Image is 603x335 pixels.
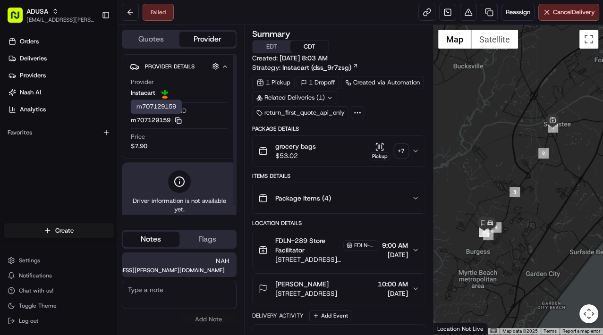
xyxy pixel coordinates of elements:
div: 1 Pickup [252,76,295,89]
button: Show street map [438,30,471,49]
span: Instacart (dss_9r7zsg) [282,63,351,72]
div: Delivery Activity [252,312,304,319]
button: Show satellite imagery [471,30,518,49]
button: FDLN-289 Store FacilitatorFDLN-289[STREET_ADDRESS][PERSON_NAME]9:00 AM[DATE] [253,230,425,270]
span: Knowledge Base [19,137,72,146]
div: Favorites [4,125,114,140]
a: Orders [4,34,118,49]
span: Map data ©2025 [502,328,538,334]
span: FDLN-289 [354,242,375,249]
button: Pickup+7 [369,142,408,160]
a: Nash AI [4,85,118,100]
a: Providers [4,68,118,83]
span: Cancel Delivery [553,8,595,17]
span: [EMAIL_ADDRESS][PERSON_NAME][DOMAIN_NAME] [86,268,225,273]
span: 9:00 AM [382,241,408,250]
button: EDT [253,41,290,53]
span: Deliveries [20,54,47,63]
input: Clear [25,61,156,71]
span: Orders [20,37,39,46]
div: We're available if you need us! [32,100,119,107]
button: Toggle Theme [4,299,114,312]
button: Package Items (4) [253,183,425,213]
span: $53.02 [275,151,316,160]
button: Add Event [309,310,351,321]
div: 💻 [80,138,87,145]
span: Created: [252,53,328,63]
a: 📗Knowledge Base [6,133,76,150]
button: Start new chat [161,93,172,104]
button: Flags [179,232,236,247]
span: Package Items ( 4 ) [275,193,331,203]
span: [DATE] [382,250,408,260]
button: CancelDelivery [538,4,599,21]
button: Toggle fullscreen view [579,30,598,49]
div: Location Not Live [433,323,488,335]
a: Instacart (dss_9r7zsg) [282,63,358,72]
button: Keyboard shortcuts [490,328,497,333]
button: Map camera controls [579,304,598,323]
button: CDT [290,41,328,53]
div: + 7 [395,144,408,158]
div: Start new chat [32,90,155,100]
button: Reassign [501,4,535,21]
button: m707129159 [131,116,182,125]
span: Provider [131,78,154,86]
span: grocery bags [275,142,316,151]
span: Analytics [20,105,46,114]
span: Notifications [19,272,52,279]
img: profile_instacart_ahold_partner.png [159,87,170,99]
button: grocery bags$53.02Pickup+7 [253,136,425,166]
a: Report a map error [562,328,600,334]
button: [PERSON_NAME][STREET_ADDRESS]10:00 AM[DATE] [253,274,425,304]
div: return_first_quote_api_only [252,106,349,119]
button: Log out [4,314,114,327]
div: 7 [483,230,493,240]
button: ADUSA[EMAIL_ADDRESS][PERSON_NAME][DOMAIN_NAME] [4,4,98,26]
span: [DATE] 8:03 AM [280,54,328,62]
button: Notes [123,232,179,247]
span: Nash AI [20,88,41,97]
div: 📗 [9,138,17,145]
span: 10:00 AM [378,279,408,289]
div: Items Details [252,172,425,180]
button: [EMAIL_ADDRESS][PERSON_NAME][DOMAIN_NAME] [26,16,94,24]
span: Pylon [94,160,114,167]
button: ADUSA [26,7,48,16]
span: Instacart [131,89,155,97]
div: 2 [538,148,549,159]
span: Driver information is not available yet. [130,197,229,214]
button: Notifications [4,269,114,282]
img: Google [436,322,467,335]
a: Terms [544,328,557,334]
span: Reassign [506,8,530,17]
a: 💻API Documentation [76,133,155,150]
img: Nash [9,9,28,28]
div: Related Deliveries (1) [252,91,337,104]
div: Pickup [369,152,391,160]
div: Location Details [252,219,425,227]
span: $7.90 [131,142,147,151]
button: Quotes [123,32,179,47]
span: [STREET_ADDRESS][PERSON_NAME] [275,255,378,264]
span: Log out [19,317,38,325]
button: Provider [179,32,236,47]
div: 1 Dropoff [297,76,339,89]
button: Chat with us! [4,284,114,297]
span: API Documentation [89,137,152,146]
div: 3 [510,187,520,197]
a: Deliveries [4,51,118,66]
div: Strategy: [252,63,358,72]
img: 1736555255976-a54dd68f-1ca7-489b-9aae-adbdc363a1c4 [9,90,26,107]
button: Settings [4,254,114,267]
span: Settings [19,257,40,264]
span: Price [131,133,145,141]
div: Created via Automation [341,76,424,89]
span: Chat with us! [19,287,53,294]
span: Toggle Theme [19,302,57,310]
p: Welcome 👋 [9,38,172,53]
span: Provider Details [145,63,195,70]
div: Package Details [252,125,425,133]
